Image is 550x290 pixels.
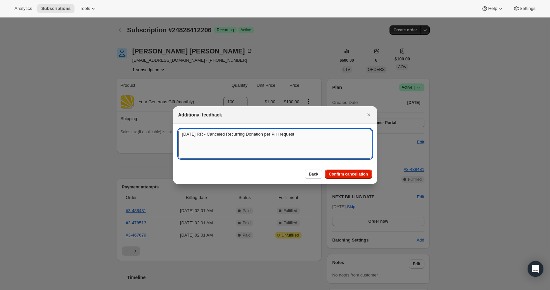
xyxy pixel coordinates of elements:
span: Subscriptions [41,6,71,11]
button: Settings [509,4,539,13]
span: Help [488,6,497,11]
button: Confirm cancellation [325,170,372,179]
div: Open Intercom Messenger [528,261,543,277]
button: Analytics [11,4,36,13]
button: Subscriptions [37,4,74,13]
h2: Additional feedback [178,112,222,118]
span: Analytics [14,6,32,11]
textarea: [DATE] RR - Canceled Recurring Donation per PIH request [178,129,372,159]
span: Confirm cancellation [329,172,368,177]
button: Help [478,4,507,13]
button: Close [364,110,373,119]
button: Back [305,170,322,179]
button: Tools [76,4,101,13]
span: Tools [80,6,90,11]
span: Back [309,172,318,177]
span: Settings [520,6,536,11]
